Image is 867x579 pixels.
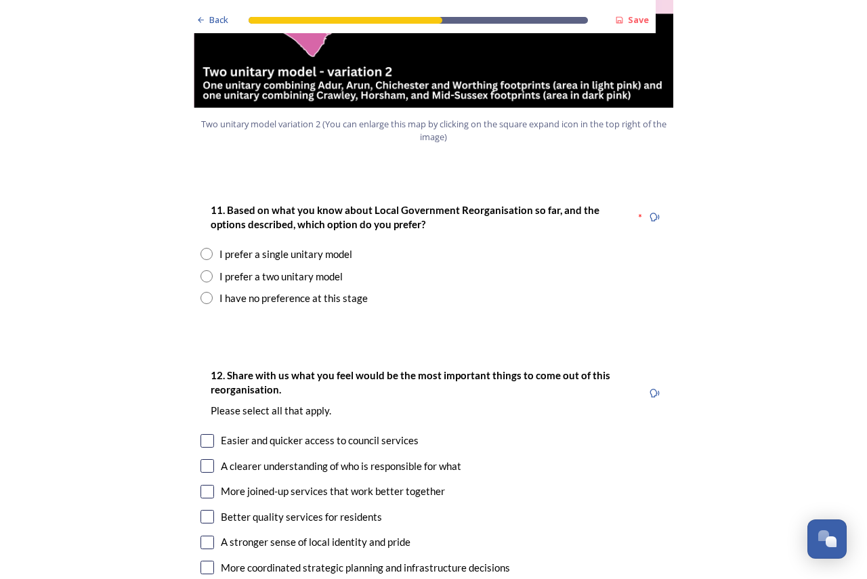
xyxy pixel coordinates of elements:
p: Please select all that apply. [211,404,632,418]
span: Back [209,14,228,26]
span: Two unitary model variation 2 (You can enlarge this map by clicking on the square expand icon in ... [200,118,667,144]
div: I prefer a single unitary model [219,246,352,262]
div: I have no preference at this stage [219,291,368,306]
div: A stronger sense of local identity and pride [221,534,410,550]
div: Better quality services for residents [221,509,382,525]
div: More joined-up services that work better together [221,484,445,499]
div: Easier and quicker access to council services [221,433,419,448]
div: A clearer understanding of who is responsible for what [221,458,461,474]
strong: 11. Based on what you know about Local Government Reorganisation so far, and the options describe... [211,204,601,230]
strong: Save [628,14,649,26]
div: I prefer a two unitary model [219,269,343,284]
strong: 12. Share with us what you feel would be the most important things to come out of this reorganisa... [211,369,612,395]
div: More coordinated strategic planning and infrastructure decisions [221,560,510,576]
button: Open Chat [807,519,847,559]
